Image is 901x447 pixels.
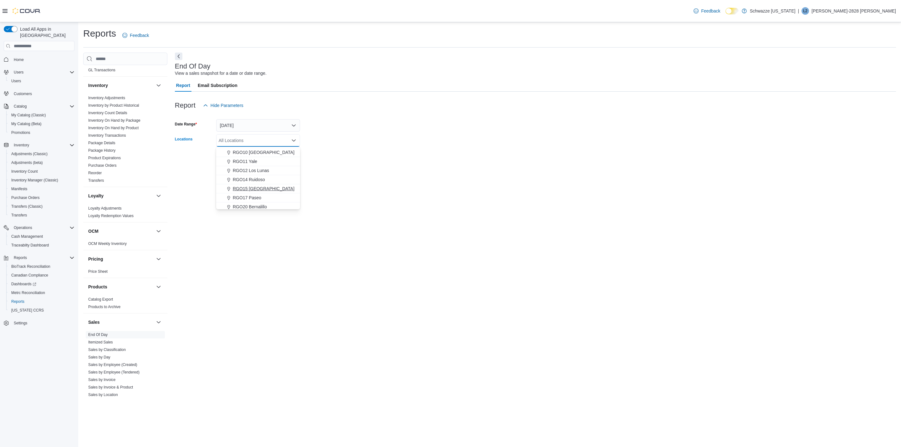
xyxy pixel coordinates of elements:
span: Email Subscription [198,79,237,92]
button: Operations [11,224,35,231]
button: Customers [1,89,77,98]
a: Inventory On Hand by Package [88,118,140,123]
a: Sales by Classification [88,348,126,352]
button: Hide Parameters [201,99,246,112]
span: Inventory [11,141,74,149]
span: Metrc Reconciliation [11,290,45,295]
div: Finance [83,59,167,76]
button: Adjustments (beta) [6,158,77,167]
a: Dashboards [9,280,39,288]
a: Metrc Reconciliation [9,289,48,297]
span: Purchase Orders [88,163,117,168]
button: Close list of options [291,138,296,143]
button: Users [1,68,77,77]
a: Settings [11,319,30,327]
a: Inventory Adjustments [88,96,125,100]
h1: Reports [83,27,116,40]
span: L2 [803,7,807,15]
a: Purchase Orders [9,194,42,201]
p: [PERSON_NAME]-2828 [PERSON_NAME] [812,7,896,15]
a: End Of Day [88,333,108,337]
a: Dashboards [6,280,77,288]
a: Sales by Location [88,393,118,397]
a: Inventory Manager (Classic) [9,176,61,184]
a: Traceabilty Dashboard [9,241,51,249]
span: Report [176,79,190,92]
a: Promotions [9,129,33,136]
span: Settings [14,321,27,326]
span: My Catalog (Beta) [9,120,74,128]
a: Inventory On Hand by Product [88,126,139,130]
button: Pricing [88,256,154,262]
span: BioTrack Reconciliation [11,264,50,269]
span: GL Transactions [88,68,115,73]
a: Sales by Day [88,355,110,359]
button: Transfers (Classic) [6,202,77,211]
span: Transfers [88,178,104,183]
img: Cova [13,8,41,14]
a: [US_STATE] CCRS [9,307,46,314]
span: Adjustments (Classic) [9,150,74,158]
span: Washington CCRS [9,307,74,314]
button: Users [11,69,26,76]
span: Inventory Manager (Classic) [11,178,58,183]
a: Inventory Count Details [88,111,127,115]
span: RGO14 Ruidoso [233,176,265,183]
span: Reports [11,254,74,262]
a: Transfers [9,211,29,219]
a: Product Expirations [88,156,121,160]
span: Transfers [9,211,74,219]
button: Cash Management [6,232,77,241]
button: Traceabilty Dashboard [6,241,77,250]
span: Home [11,55,74,63]
span: Feedback [130,32,149,38]
span: Metrc Reconciliation [9,289,74,297]
span: Reports [9,298,74,305]
div: Products [83,296,167,313]
span: Inventory Transactions [88,133,126,138]
span: Reorder [88,170,102,175]
span: RGO11 Yale [233,158,257,165]
button: Transfers [6,211,77,220]
span: Traceabilty Dashboard [9,241,74,249]
a: Inventory by Product Historical [88,103,139,108]
button: RGO10 [GEOGRAPHIC_DATA] [216,148,300,157]
button: Inventory [11,141,32,149]
span: Hide Parameters [211,102,243,109]
span: Transfers (Classic) [9,203,74,210]
span: My Catalog (Classic) [9,111,74,119]
button: Sales [88,319,154,325]
a: Sales by Employee (Created) [88,363,137,367]
h3: Report [175,102,196,109]
span: Users [9,77,74,85]
a: Price Sheet [88,269,108,274]
button: Promotions [6,128,77,137]
button: Adjustments (Classic) [6,150,77,158]
h3: Products [88,284,107,290]
button: Loyalty [155,192,162,200]
button: OCM [155,227,162,235]
button: Loyalty [88,193,154,199]
button: [DATE] [216,119,300,132]
div: Pricing [83,268,167,278]
span: RGO20 Bernalillo [233,204,267,210]
span: Manifests [11,186,27,191]
div: Sales [83,331,167,439]
span: Inventory Manager (Classic) [9,176,74,184]
span: Customers [11,90,74,98]
span: Users [11,69,74,76]
span: RGO10 [GEOGRAPHIC_DATA] [233,149,294,155]
span: BioTrack Reconciliation [9,263,74,270]
span: Transfers [11,213,27,218]
button: Products [155,283,162,291]
span: OCM Weekly Inventory [88,241,127,246]
span: Users [11,79,21,84]
button: Catalog [1,102,77,111]
div: OCM [83,240,167,250]
nav: Complex example [4,52,74,344]
a: Transfers (Classic) [9,203,45,210]
span: Inventory Adjustments [88,95,125,100]
span: Manifests [9,185,74,193]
